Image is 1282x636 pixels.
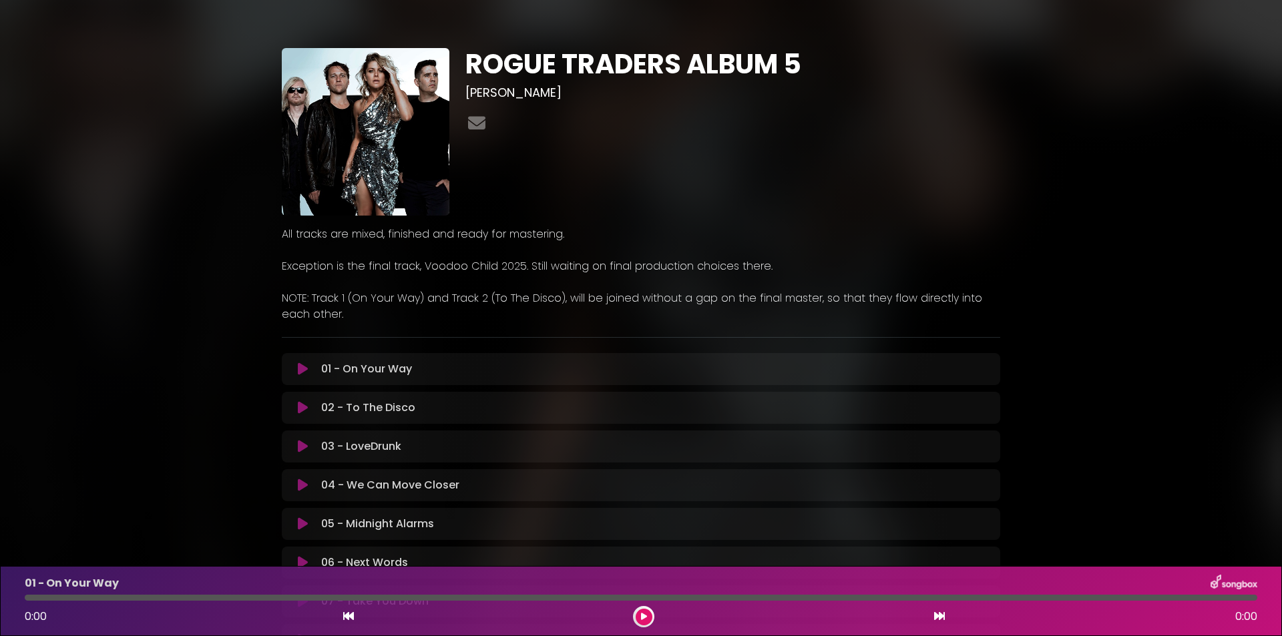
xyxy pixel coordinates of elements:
[25,575,119,591] p: 01 - On Your Way
[321,400,415,416] p: 02 - To The Disco
[282,290,1000,322] p: NOTE: Track 1 (On Your Way) and Track 2 (To The Disco), will be joined without a gap on the final...
[1211,575,1257,592] img: songbox-logo-white.png
[25,609,47,624] span: 0:00
[321,477,459,493] p: 04 - We Can Move Closer
[1235,609,1257,625] span: 0:00
[282,48,449,216] img: ms3WGxLGRahucLwHUT3m
[321,438,401,454] p: 03 - LoveDrunk
[321,516,434,532] p: 05 - Midnight Alarms
[321,361,412,377] p: 01 - On Your Way
[465,48,1000,80] h1: ROGUE TRADERS ALBUM 5
[282,258,1000,274] p: Exception is the final track, Voodoo Child 2025. Still waiting on final production choices there.
[321,555,408,571] p: 06 - Next Words
[465,85,1000,100] h3: [PERSON_NAME]
[282,226,1000,242] p: All tracks are mixed, finished and ready for mastering.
